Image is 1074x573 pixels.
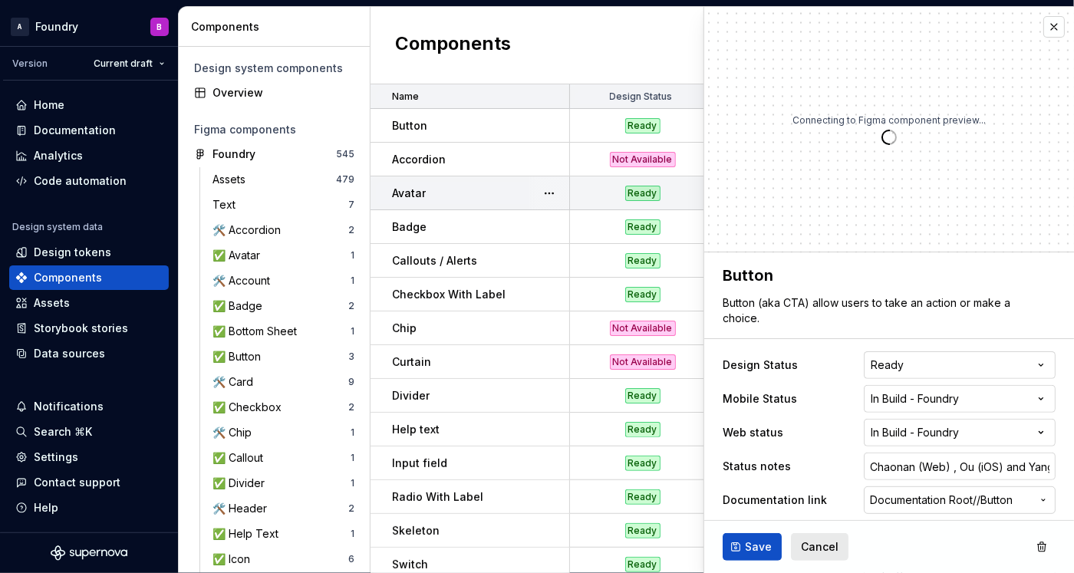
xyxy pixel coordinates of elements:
div: ✅ Button [212,349,267,364]
div: Help [34,500,58,515]
div: ✅ Badge [212,298,268,314]
div: 🛠️ Header [212,501,273,516]
a: 🛠️ Account1 [206,268,361,293]
textarea: Button (aka CTA) allow users to take an action or make a choice. [720,292,1053,329]
a: Components [9,265,169,290]
div: Documentation [34,123,116,138]
a: Data sources [9,341,169,366]
div: Text [212,197,242,212]
div: Ready [625,388,661,403]
a: Assets479 [206,167,361,192]
div: Ready [625,253,661,268]
div: 7 [348,199,354,211]
div: Design tokens [34,245,111,260]
p: Input field [392,456,447,471]
div: Assets [34,295,70,311]
div: Ready [625,456,661,471]
div: Foundry [35,19,78,35]
p: Skeleton [392,523,440,538]
div: 545 [336,148,354,160]
p: Connecting to Figma component preview... [792,114,986,127]
div: 1 [351,426,354,439]
a: ✅ Button3 [206,344,361,369]
span: / [977,492,980,508]
label: Web status [723,425,783,440]
p: Accordion [392,152,446,167]
div: 2 [348,224,354,236]
a: Documentation [9,118,169,143]
button: Contact support [9,470,169,495]
a: ✅ Badge2 [206,294,361,318]
div: Ready [625,118,661,133]
div: Design system data [12,221,103,233]
div: 1 [351,477,354,489]
button: AFoundryB [3,10,175,43]
div: Version [12,58,48,70]
div: Ready [625,219,661,235]
div: Ready [625,422,661,437]
label: Documentation link [723,492,827,508]
div: 2 [348,502,354,515]
p: Switch [392,557,428,572]
a: ✅ Bottom Sheet1 [206,319,361,344]
span: Save [745,539,772,555]
button: Current draft [87,53,172,74]
input: Empty [864,453,1056,480]
div: Figma components [194,122,354,137]
a: Text7 [206,193,361,217]
a: ✅ Icon6 [206,547,361,571]
div: 3 [348,351,354,363]
div: Ready [625,523,661,538]
svg: Supernova Logo [51,545,127,561]
a: ✅ Divider1 [206,471,361,496]
div: 1 [351,325,354,338]
a: Code automation [9,169,169,193]
div: Foundry [212,147,255,162]
p: Badge [392,219,427,235]
p: Divider [392,388,430,403]
div: ✅ Bottom Sheet [212,324,303,339]
p: Design Status [610,91,673,103]
span: Current draft [94,58,153,70]
button: Cancel [791,533,848,561]
p: Button [392,118,427,133]
p: Name [392,91,419,103]
button: Documentation Root//Button [864,486,1056,514]
div: Design system components [194,61,354,76]
p: Chip [392,321,417,336]
div: 479 [336,173,354,186]
p: Avatar [392,186,426,201]
a: Assets [9,291,169,315]
div: Overview [212,85,354,100]
a: ✅ Callout1 [206,446,361,470]
div: Search ⌘K [34,424,92,440]
a: Storybook stories [9,316,169,341]
textarea: Button [720,262,1053,289]
a: Design tokens [9,240,169,265]
div: Analytics [34,148,83,163]
a: Analytics [9,143,169,168]
div: Assets [212,172,252,187]
label: Mobile Status [723,391,797,407]
a: 🛠️ Chip1 [206,420,361,445]
div: 6 [348,553,354,565]
div: Components [191,19,364,35]
a: Settings [9,445,169,469]
div: 1 [351,249,354,262]
a: ✅ Help Text1 [206,522,361,546]
p: Radio With Label [392,489,483,505]
span: Button [980,492,1013,508]
div: ✅ Callout [212,450,269,466]
button: Notifications [9,394,169,419]
a: Home [9,93,169,117]
div: Notifications [34,399,104,414]
button: Help [9,496,169,520]
a: 🛠️ Card9 [206,370,361,394]
div: A [11,18,29,36]
p: Help text [392,422,440,437]
div: Data sources [34,346,105,361]
div: 🛠️ Account [212,273,276,288]
a: Foundry545 [188,142,361,166]
div: ✅ Icon [212,552,256,567]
